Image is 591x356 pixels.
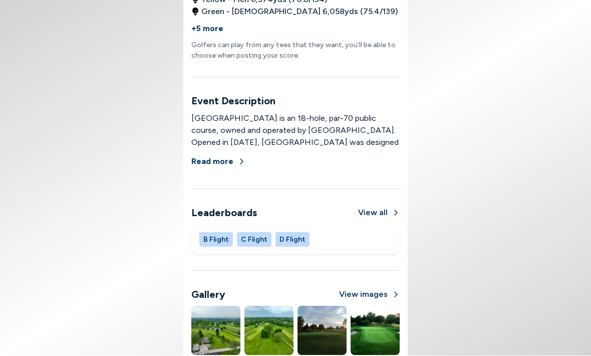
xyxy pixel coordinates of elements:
button: D Flight [275,233,310,247]
button: Read more [191,151,245,173]
button: B Flight [199,233,233,247]
span: Green - [DEMOGRAPHIC_DATA] 6,058 yds ( 75.4 / 139 ) [201,6,398,18]
h3: Event Description [191,94,400,109]
div: [GEOGRAPHIC_DATA] is an 18-hole, par-70 public course, owned and operated by [GEOGRAPHIC_DATA]. O... [191,113,400,293]
button: C Flight [237,233,271,247]
div: Manage your account [191,233,400,247]
p: Golfers can play from any tees that they want, you'll be able to choose when posting your score. [191,40,400,61]
h3: Gallery [191,287,225,302]
button: +5 more [191,18,223,40]
button: View all [358,207,400,219]
button: View images [339,289,400,301]
h3: Leaderboards [191,206,257,221]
